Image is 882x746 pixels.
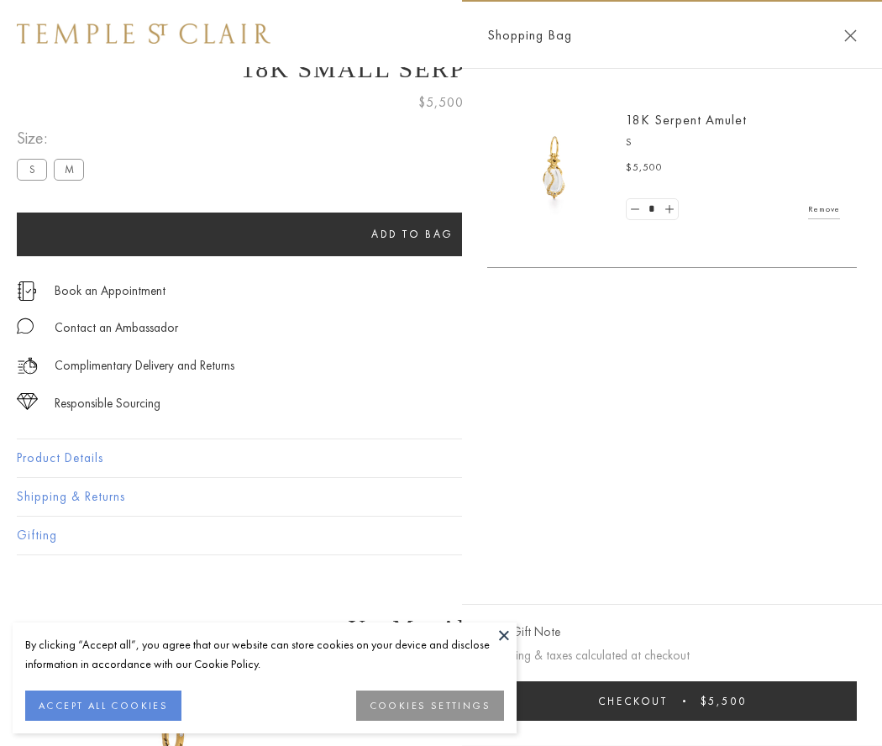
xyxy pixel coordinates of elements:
button: Checkout $5,500 [487,681,857,721]
button: Close Shopping Bag [844,29,857,42]
label: S [17,159,47,180]
a: Remove [808,200,840,218]
img: MessageIcon-01_2.svg [17,318,34,334]
div: Responsible Sourcing [55,393,160,414]
a: Book an Appointment [55,281,165,300]
p: Complimentary Delivery and Returns [55,355,234,376]
span: Size: [17,124,91,152]
label: M [54,159,84,180]
p: Shipping & taxes calculated at checkout [487,645,857,666]
button: COOKIES SETTINGS [356,691,504,721]
button: ACCEPT ALL COOKIES [25,691,181,721]
button: Product Details [17,439,865,477]
a: 18K Serpent Amulet [626,111,747,129]
button: Gifting [17,517,865,554]
div: Contact an Ambassador [55,318,178,339]
h3: You May Also Like [42,615,840,642]
h1: 18K Small Serpent Amulet [17,55,865,83]
span: Checkout [598,694,668,708]
button: Add to bag [17,213,808,256]
button: Add Gift Note [487,622,560,643]
img: P51836-E11SERPPV [504,118,605,218]
span: $5,500 [418,92,464,113]
a: Set quantity to 2 [660,199,677,220]
span: Shopping Bag [487,24,572,46]
img: icon_sourcing.svg [17,393,38,410]
div: By clicking “Accept all”, you agree that our website can store cookies on your device and disclos... [25,635,504,674]
span: $5,500 [626,160,663,176]
a: Set quantity to 0 [627,199,643,220]
img: Temple St. Clair [17,24,270,44]
img: icon_delivery.svg [17,355,38,376]
span: Add to bag [371,227,454,241]
button: Shipping & Returns [17,478,865,516]
img: icon_appointment.svg [17,281,37,301]
span: $5,500 [701,694,747,708]
p: S [626,134,840,151]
